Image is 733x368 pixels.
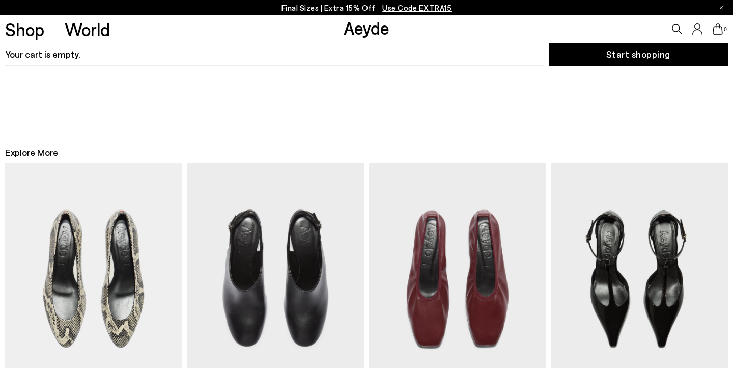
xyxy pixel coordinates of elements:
a: Shop [5,20,44,38]
span: 0 [723,27,728,32]
a: World [65,20,110,38]
h3: Your cart is empty. [5,43,544,66]
span: Navigate to /collections/ss25-final-sizes [382,3,452,12]
a: 0 [713,23,723,35]
a: Aeyde [344,17,389,38]
a: Start shopping [549,43,728,66]
p: Final Sizes | Extra 15% Off [281,2,452,14]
